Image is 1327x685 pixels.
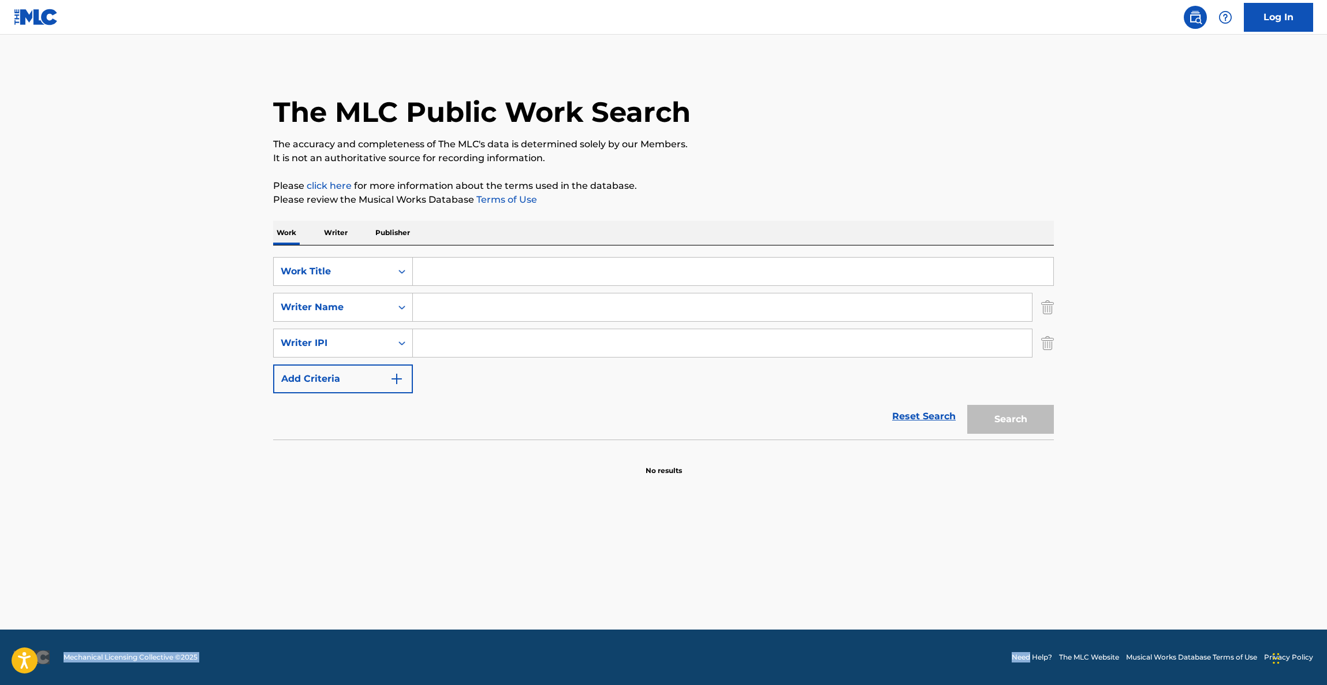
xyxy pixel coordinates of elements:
[307,180,352,191] a: click here
[273,221,300,245] p: Work
[390,372,404,386] img: 9d2ae6d4665cec9f34b9.svg
[273,193,1054,207] p: Please review the Musical Works Database
[14,9,58,25] img: MLC Logo
[474,194,537,205] a: Terms of Use
[273,95,691,129] h1: The MLC Public Work Search
[1264,652,1313,662] a: Privacy Policy
[273,137,1054,151] p: The accuracy and completeness of The MLC's data is determined solely by our Members.
[273,364,413,393] button: Add Criteria
[1214,6,1237,29] div: Help
[646,452,682,476] p: No results
[1059,652,1119,662] a: The MLC Website
[1188,10,1202,24] img: search
[14,650,50,664] img: logo
[64,652,197,662] span: Mechanical Licensing Collective © 2025
[281,336,385,350] div: Writer IPI
[372,221,413,245] p: Publisher
[273,151,1054,165] p: It is not an authoritative source for recording information.
[273,179,1054,193] p: Please for more information about the terms used in the database.
[1273,641,1280,676] div: Drag
[1126,652,1257,662] a: Musical Works Database Terms of Use
[1012,652,1052,662] a: Need Help?
[1041,293,1054,322] img: Delete Criterion
[273,257,1054,440] form: Search Form
[281,300,385,314] div: Writer Name
[1244,3,1313,32] a: Log In
[1184,6,1207,29] a: Public Search
[1218,10,1232,24] img: help
[1269,630,1327,685] iframe: Chat Widget
[886,404,961,429] a: Reset Search
[1041,329,1054,358] img: Delete Criterion
[320,221,351,245] p: Writer
[281,265,385,278] div: Work Title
